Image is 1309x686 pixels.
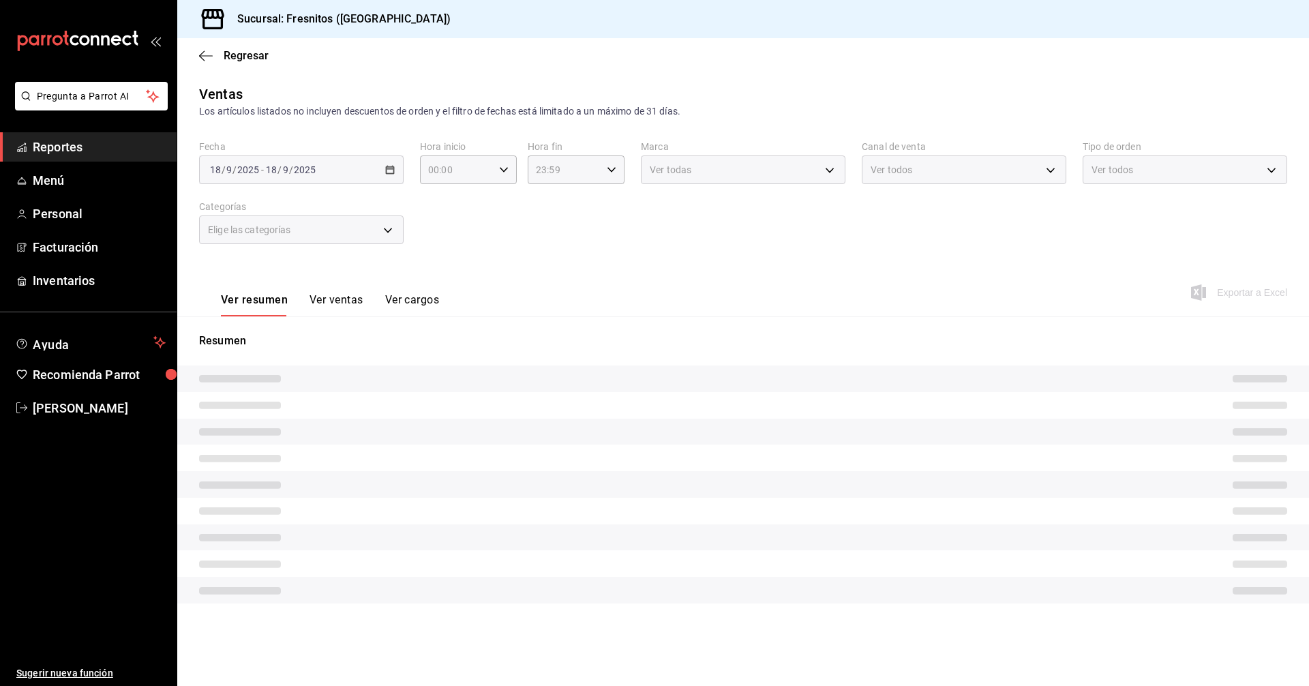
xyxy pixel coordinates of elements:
[221,293,288,316] button: Ver resumen
[222,164,226,175] span: /
[33,138,166,156] span: Reportes
[528,142,625,151] label: Hora fin
[199,104,1287,119] div: Los artículos listados no incluyen descuentos de orden y el filtro de fechas está limitado a un m...
[150,35,161,46] button: open_drawer_menu
[37,89,147,104] span: Pregunta a Parrot AI
[199,333,1287,349] p: Resumen
[385,293,440,316] button: Ver cargos
[221,293,439,316] div: navigation tabs
[33,366,166,384] span: Recomienda Parrot
[871,163,912,177] span: Ver todos
[33,205,166,223] span: Personal
[226,164,232,175] input: --
[1083,142,1287,151] label: Tipo de orden
[224,49,269,62] span: Regresar
[33,171,166,190] span: Menú
[208,223,291,237] span: Elige las categorías
[1092,163,1133,177] span: Ver todos
[232,164,237,175] span: /
[15,82,168,110] button: Pregunta a Parrot AI
[33,399,166,417] span: [PERSON_NAME]
[265,164,277,175] input: --
[209,164,222,175] input: --
[199,49,269,62] button: Regresar
[33,334,148,351] span: Ayuda
[261,164,264,175] span: -
[199,84,243,104] div: Ventas
[10,99,168,113] a: Pregunta a Parrot AI
[237,164,260,175] input: ----
[16,666,166,681] span: Sugerir nueva función
[420,142,517,151] label: Hora inicio
[199,142,404,151] label: Fecha
[33,271,166,290] span: Inventarios
[277,164,282,175] span: /
[310,293,363,316] button: Ver ventas
[33,238,166,256] span: Facturación
[641,142,845,151] label: Marca
[862,142,1066,151] label: Canal de venta
[226,11,451,27] h3: Sucursal: Fresnitos ([GEOGRAPHIC_DATA])
[199,202,404,211] label: Categorías
[650,163,691,177] span: Ver todas
[289,164,293,175] span: /
[282,164,289,175] input: --
[293,164,316,175] input: ----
